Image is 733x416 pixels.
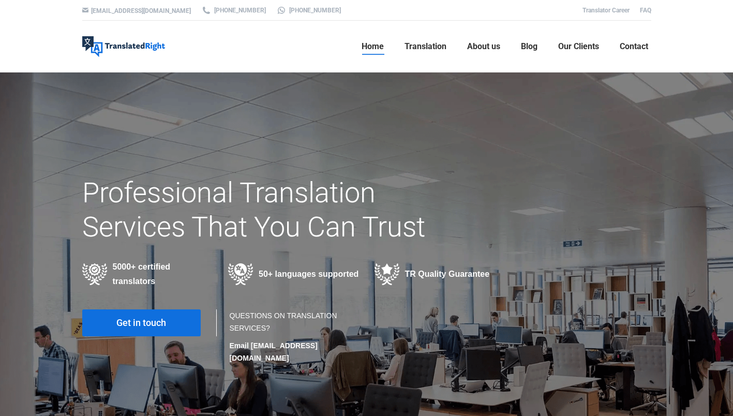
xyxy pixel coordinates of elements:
a: Home [358,30,387,63]
a: Blog [518,30,541,63]
span: Get in touch [116,318,166,328]
span: Blog [521,41,537,52]
img: Translated Right [82,36,165,57]
a: [PHONE_NUMBER] [276,6,341,15]
a: Our Clients [555,30,602,63]
a: About us [464,30,503,63]
div: 5000+ certified translators [82,260,213,289]
a: Translation [401,30,450,63]
div: 50+ languages supported [228,263,359,285]
span: Our Clients [558,41,599,52]
span: About us [467,41,500,52]
a: Contact [617,30,651,63]
a: [PHONE_NUMBER] [201,6,266,15]
a: [EMAIL_ADDRESS][DOMAIN_NAME] [91,7,191,14]
h1: Professional Translation Services That You Can Trust [82,176,456,244]
a: Get in touch [82,309,201,336]
a: Translator Career [582,7,630,14]
span: Contact [620,41,648,52]
strong: Email [EMAIL_ADDRESS][DOMAIN_NAME] [230,341,318,362]
a: FAQ [640,7,651,14]
img: Professional Certified Translators providing translation services in various industries in 50+ la... [82,263,108,285]
span: Home [362,41,384,52]
span: Translation [405,41,446,52]
div: QUESTIONS ON TRANSLATION SERVICES? [230,309,356,364]
div: TR Quality Guarantee [375,263,505,285]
